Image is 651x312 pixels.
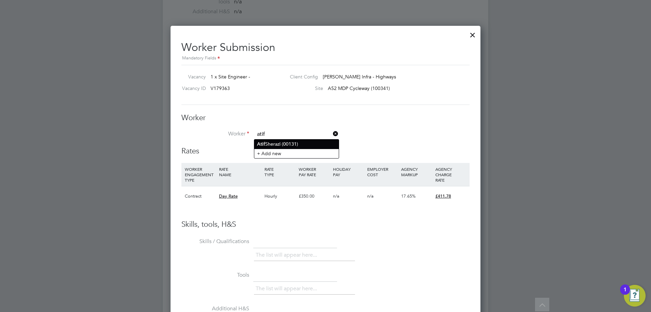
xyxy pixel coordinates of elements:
[179,74,206,80] label: Vacancy
[181,35,470,62] h2: Worker Submission
[331,163,366,181] div: HOLIDAY PAY
[263,186,297,206] div: Hourly
[284,74,318,80] label: Client Config
[256,284,320,293] li: The list will appear here...
[401,193,416,199] span: 17.65%
[211,85,230,91] span: V179363
[284,85,323,91] label: Site
[254,140,339,149] li: Sherazi (00131)
[333,193,339,199] span: n/a
[181,220,470,230] h3: Skills, tools, H&S
[256,251,320,260] li: The list will appear here...
[257,141,265,147] b: Atif
[183,186,217,206] div: Contract
[181,130,249,137] label: Worker
[624,290,627,298] div: 1
[181,238,249,245] label: Skills / Qualifications
[297,186,331,206] div: £350.00
[367,193,374,199] span: n/a
[328,85,390,91] span: A52 MDP Cycleway (100341)
[297,163,331,181] div: WORKER PAY RATE
[181,146,470,156] h3: Rates
[399,163,434,181] div: AGENCY MARKUP
[183,163,217,186] div: WORKER ENGAGEMENT TYPE
[181,55,470,62] div: Mandatory Fields
[254,149,339,158] li: + Add new
[181,272,249,279] label: Tools
[219,193,238,199] span: Day Rate
[435,193,451,199] span: £411.78
[179,85,206,91] label: Vacancy ID
[434,163,468,186] div: AGENCY CHARGE RATE
[263,163,297,181] div: RATE TYPE
[255,129,338,140] input: Search for...
[624,285,646,307] button: Open Resource Center, 1 new notification
[217,163,263,181] div: RATE NAME
[211,74,250,80] span: 1 x Site Engineer -
[323,74,396,80] span: [PERSON_NAME] Infra - Highways
[366,163,400,181] div: EMPLOYER COST
[181,113,470,123] h3: Worker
